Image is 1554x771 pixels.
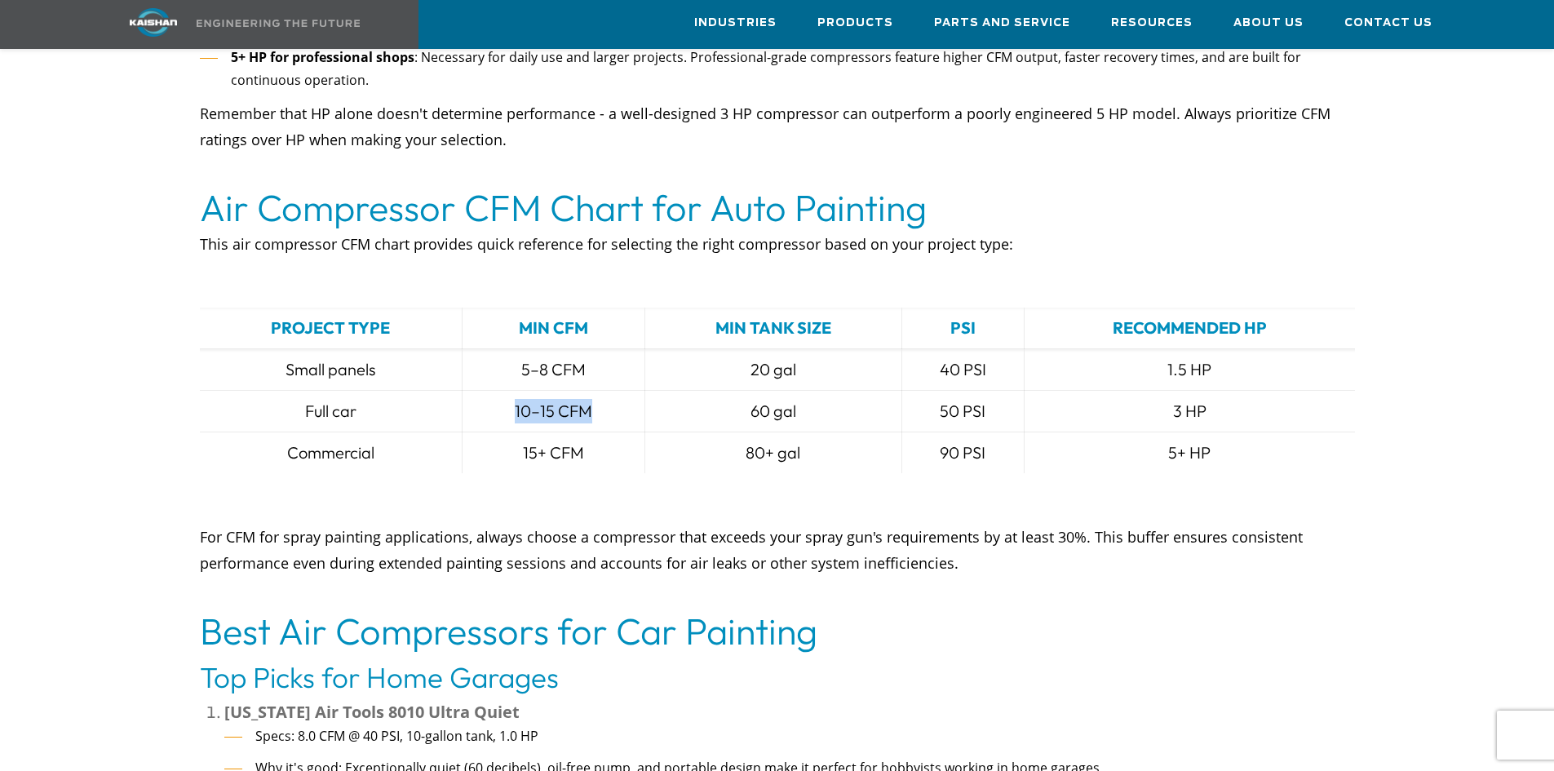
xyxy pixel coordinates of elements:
[462,349,644,391] td: 5–8 CFM
[1025,349,1355,391] td: 1.5 HP
[462,432,644,474] td: 15+ CFM
[934,1,1070,45] a: Parts and Service
[817,1,893,45] a: Products
[644,349,901,391] td: 20 gal
[462,308,644,349] th: MIN CFM
[255,727,538,745] span: Specs: 8.0 CFM @ 40 PSI, 10-gallon tank, 1.0 HP
[901,432,1025,474] td: 90 PSI
[901,349,1025,391] td: 40 PSI
[901,391,1025,432] td: 50 PSI
[817,14,893,33] span: Products
[92,8,215,37] img: kaishan logo
[694,14,777,33] span: Industries
[644,391,901,432] td: 60 gal
[1344,1,1432,45] a: Contact Us
[200,432,463,474] td: Commercial
[644,308,901,349] th: MIN TANK SIZE
[1025,308,1355,349] th: RECOMMENDED HP
[200,349,463,391] td: Small panels
[200,185,1355,231] h2: Air Compressor CFM Chart for Auto Painting
[1025,391,1355,432] td: 3 HP
[901,308,1025,349] th: PSI
[1025,432,1355,474] td: 5+ HP
[200,654,1355,700] h3: Top Picks for Home Garages
[694,1,777,45] a: Industries
[200,527,1303,573] span: For CFM for spray painting applications, always choose a compressor that exceeds your spray gun's...
[231,48,414,66] b: 5+ HP for professional shops
[462,391,644,432] td: 10–15 CFM
[1111,1,1193,45] a: Resources
[197,20,360,27] img: Engineering the future
[200,609,1355,654] h2: Best Air Compressors for Car Painting
[1233,14,1304,33] span: About Us
[200,391,463,432] td: Full car
[200,104,1330,149] span: Remember that HP alone doesn't determine performance - a well-designed 3 HP compressor can outper...
[1111,14,1193,33] span: Resources
[934,14,1070,33] span: Parts and Service
[1344,14,1432,33] span: Contact Us
[644,432,901,474] td: 80+ gal
[200,234,1013,254] span: This air compressor CFM chart provides quick reference for selecting the right compressor based o...
[224,701,520,723] b: [US_STATE] Air Tools 8010 Ultra Quiet
[1233,1,1304,45] a: About Us
[200,308,463,349] th: PROJECT TYPE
